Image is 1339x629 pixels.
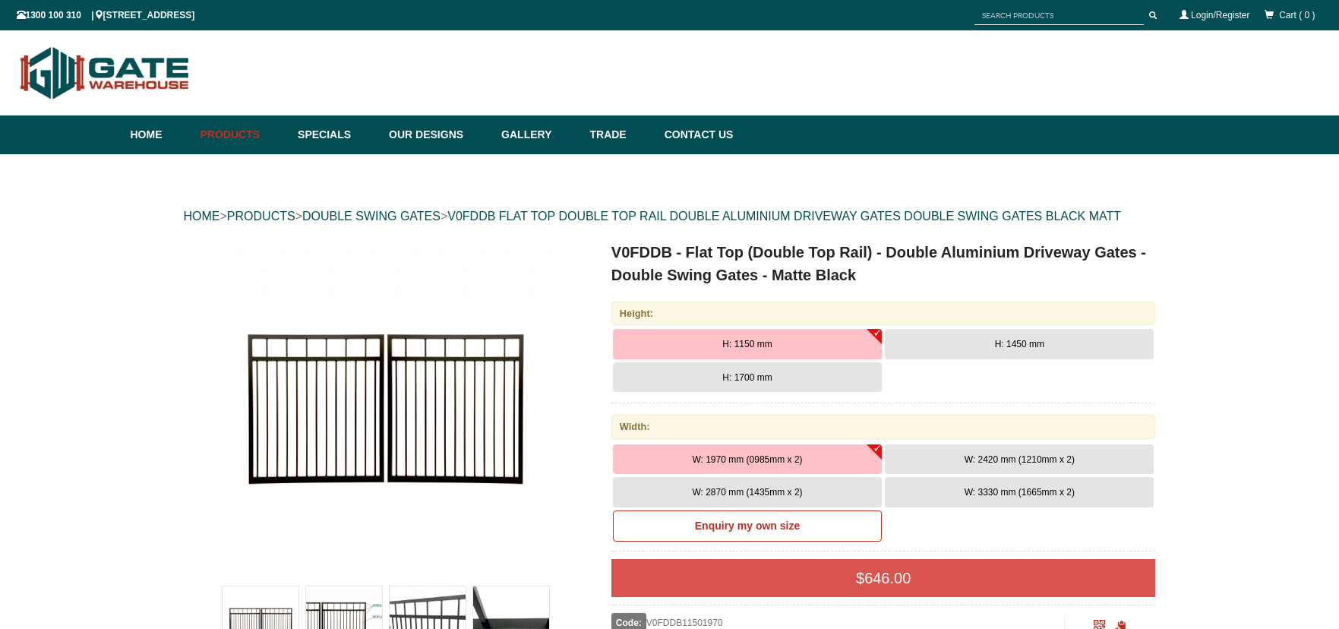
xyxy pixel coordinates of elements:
span: H: 1700 mm [722,372,772,383]
a: PRODUCTS [227,210,295,223]
a: Products [193,115,291,154]
button: H: 1150 mm [613,329,882,359]
a: V0FDDB FLAT TOP DOUBLE TOP RAIL DOUBLE ALUMINIUM DRIVEWAY GATES DOUBLE SWING GATES BLACK MATT [447,210,1121,223]
img: Gate Warehouse [17,38,194,108]
h1: V0FDDB - Flat Top (Double Top Rail) - Double Aluminium Driveway Gates - Double Swing Gates - Matt... [611,241,1156,286]
img: V0FDDB - Flat Top (Double Top Rail) - Double Aluminium Driveway Gates - Double Swing Gates - Matt... [219,241,553,575]
div: Height: [611,302,1156,325]
span: W: 1970 mm (0985mm x 2) [692,454,802,465]
a: Contact Us [657,115,734,154]
span: W: 3330 mm (1665mm x 2) [965,487,1075,498]
a: Login/Register [1191,10,1249,21]
a: Enquiry my own size [613,510,882,542]
button: W: 2870 mm (1435mm x 2) [613,477,882,507]
span: 1300 100 310 | [STREET_ADDRESS] [17,10,195,21]
span: W: 2870 mm (1435mm x 2) [692,487,802,498]
button: H: 1450 mm [885,329,1154,359]
a: V0FDDB - Flat Top (Double Top Rail) - Double Aluminium Driveway Gates - Double Swing Gates - Matt... [185,241,587,575]
button: H: 1700 mm [613,362,882,393]
b: Enquiry my own size [695,520,800,532]
a: DOUBLE SWING GATES [302,210,441,223]
a: Specials [290,115,381,154]
a: Home [131,115,193,154]
a: Gallery [494,115,582,154]
button: W: 1970 mm (0985mm x 2) [613,444,882,475]
input: SEARCH PRODUCTS [974,6,1144,25]
span: 646.00 [864,570,911,586]
div: Width: [611,415,1156,438]
a: Our Designs [381,115,494,154]
a: HOME [184,210,220,223]
span: Cart ( 0 ) [1279,10,1315,21]
button: W: 3330 mm (1665mm x 2) [885,477,1154,507]
span: H: 1450 mm [995,339,1044,349]
div: > > > [184,192,1156,241]
a: Trade [582,115,656,154]
button: W: 2420 mm (1210mm x 2) [885,444,1154,475]
span: W: 2420 mm (1210mm x 2) [965,454,1075,465]
div: $ [611,559,1156,597]
span: H: 1150 mm [722,339,772,349]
